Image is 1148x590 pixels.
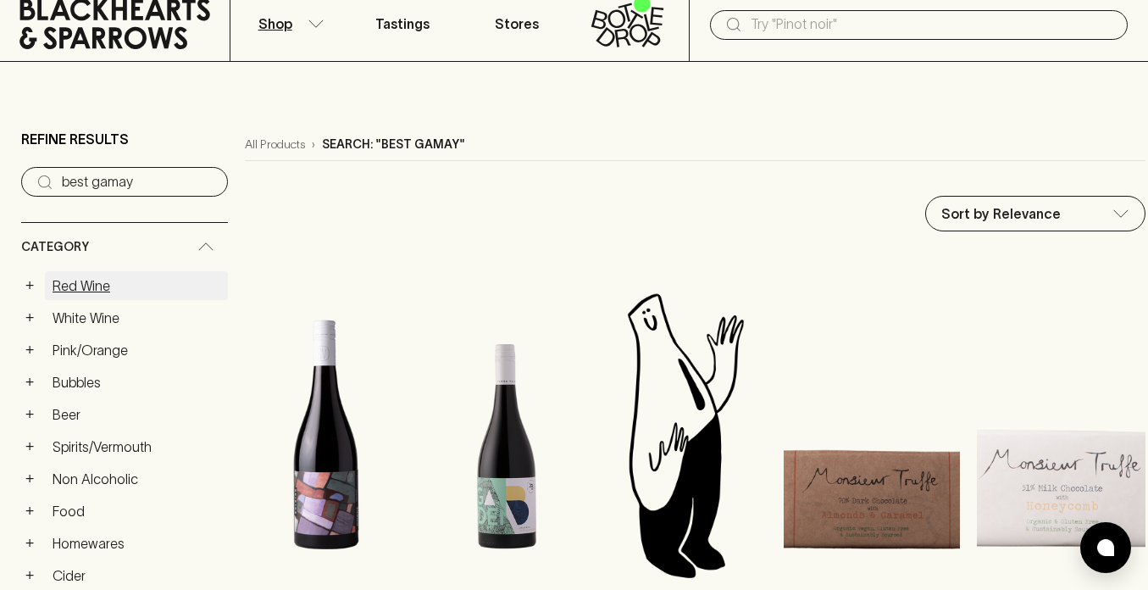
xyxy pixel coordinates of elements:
[245,287,408,583] img: Golding Ombre Gamay 2023
[45,368,228,397] a: Bubbles
[62,169,214,196] input: Try “Pinot noir”
[21,129,129,149] p: Refine Results
[245,136,305,153] a: All Products
[751,11,1114,38] input: Try "Pinot noir"
[605,287,767,583] img: Blackhearts & Sparrows Man
[45,432,228,461] a: Spirits/Vermouth
[45,497,228,526] a: Food
[21,438,38,455] button: +
[495,14,539,34] p: Stores
[45,336,228,365] a: Pink/Orange
[21,374,38,391] button: +
[21,503,38,520] button: +
[21,309,38,326] button: +
[45,303,228,332] a: White Wine
[21,237,89,258] span: Category
[45,271,228,300] a: Red Wine
[977,287,1145,583] img: Monsieur Truffe Milk Chocolate With Honeycomb Bar
[784,287,960,583] img: Monsieur Truffe Dark Chocolate with Almonds & Caramel
[21,470,38,487] button: +
[45,465,228,493] a: Non Alcoholic
[21,342,38,359] button: +
[21,567,38,584] button: +
[1097,539,1114,556] img: bubble-icon
[424,287,588,583] img: Airlie Bank Garden Red 2022
[322,136,465,153] p: Search: "best gamay"
[941,203,1061,224] p: Sort by Relevance
[21,223,228,271] div: Category
[21,535,38,552] button: +
[258,14,292,34] p: Shop
[45,400,228,429] a: Beer
[375,14,430,34] p: Tastings
[312,136,315,153] p: ›
[21,277,38,294] button: +
[21,406,38,423] button: +
[926,197,1145,231] div: Sort by Relevance
[45,561,228,590] a: Cider
[45,529,228,558] a: Homewares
